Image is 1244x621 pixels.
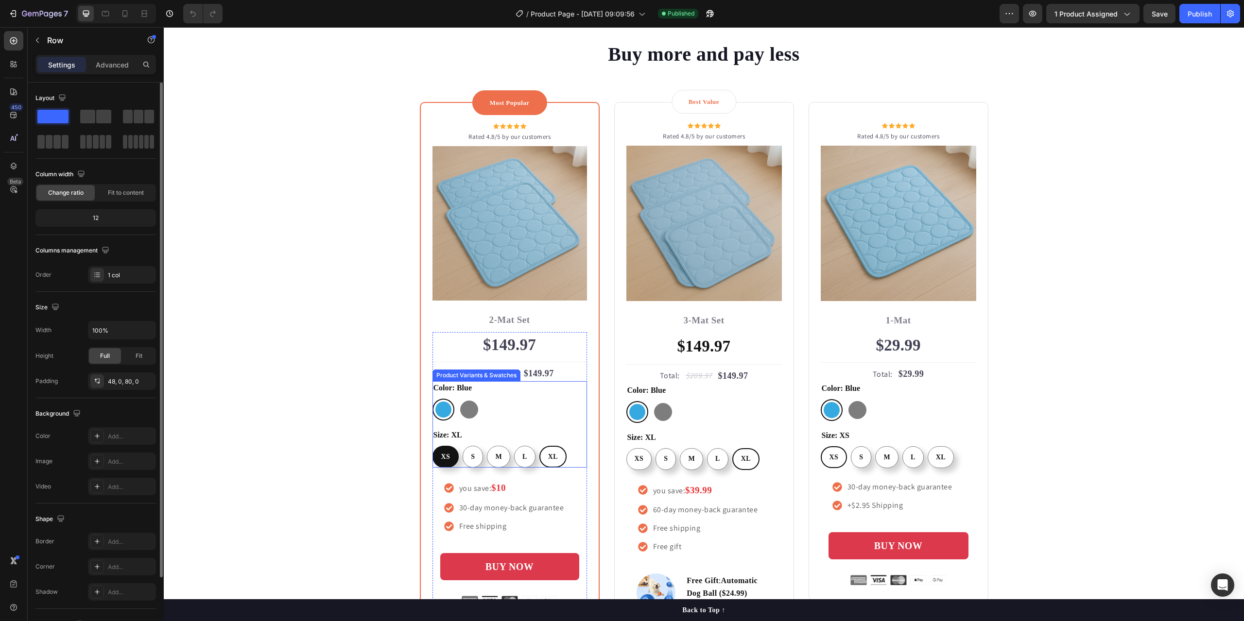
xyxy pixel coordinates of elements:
[64,8,68,19] p: 7
[269,354,310,368] legend: Color: Blue
[668,9,694,18] span: Published
[35,537,54,546] div: Border
[7,178,23,185] div: Beta
[747,426,752,434] span: L
[772,426,782,434] span: XL
[496,343,516,354] p: Total:
[322,532,370,547] div: BUY NOW
[328,455,342,466] strong: $10
[35,168,87,181] div: Column width
[464,286,617,301] p: 3-Mat Set
[48,188,84,197] span: Change ratio
[37,211,154,225] div: 12
[108,432,154,441] div: Add...
[489,477,594,488] p: 60-day money-back guarantee
[665,505,805,532] button: BUY NOW
[1188,9,1212,19] div: Publish
[4,4,72,23] button: 7
[269,119,423,273] img: gempages_580635014106973102-d8385284-0b3f-401b-be8b-e49556ef8d31.png
[463,356,503,370] legend: Color: Blue
[108,457,154,466] div: Add...
[270,286,422,300] p: 2-Mat Set
[521,458,548,468] strong: $39.99
[709,341,729,353] p: Total:
[1179,4,1220,23] button: Publish
[136,352,142,360] span: Fit
[687,548,782,557] img: 495611768014373769-f1ef80b6-5899-4fba-b7e6-8f20662d1820.png
[295,475,400,487] p: 30-day money-back guarantee
[35,301,61,314] div: Size
[463,403,493,417] legend: Size: XL
[96,60,129,70] p: Advanced
[526,9,529,19] span: /
[1143,4,1175,23] button: Save
[695,426,699,434] span: S
[523,547,609,572] p: :
[326,340,355,353] div: $209.97
[657,305,812,332] div: $29.99
[1152,10,1168,18] span: Save
[35,513,67,526] div: Shape
[48,60,75,70] p: Settings
[35,92,68,105] div: Layout
[276,526,415,553] button: BUY NOW
[164,27,1244,621] iframe: Design area
[298,569,394,578] img: 495611768014373769-f1ef80b6-5899-4fba-b7e6-8f20662d1820.png
[657,402,687,415] legend: Size: XS
[35,562,55,571] div: Corner
[473,546,512,585] img: gempages_580635014106973102-85cbc4d0-51ed-4f63-a64c-70b734e65003.jpg
[47,34,130,46] p: Row
[464,104,617,114] p: Rated 4.8/5 by our customers
[108,537,154,546] div: Add...
[301,341,321,352] p: Total:
[720,426,726,434] span: M
[331,426,338,433] span: M
[108,588,154,597] div: Add...
[734,339,761,354] div: $29.99
[108,377,154,386] div: 48, 0, 80, 0
[35,377,58,386] div: Padding
[684,454,789,466] p: 30-day money-back guarantee
[295,493,400,505] p: Free shipping
[666,426,675,434] span: XS
[35,432,51,440] div: Color
[384,426,394,433] span: XL
[471,428,480,435] span: XS
[523,549,555,557] strong: Free Gift
[531,9,635,19] span: Product Page - [DATE] 09:09:56
[9,103,23,111] div: 450
[88,321,155,339] input: Auto
[489,456,594,470] p: you save:
[108,188,144,197] span: Fit to content
[1046,4,1140,23] button: 1 product assigned
[657,354,698,368] legend: Color: Blue
[521,341,550,356] div: $209.97
[500,428,504,435] span: S
[35,457,52,466] div: Image
[183,4,223,23] div: Undo/Redo
[523,549,594,570] strong: Automatic Dog Ball ($24.99)
[524,428,531,435] span: M
[307,426,311,433] span: S
[108,483,154,491] div: Add...
[35,482,51,491] div: Video
[552,428,556,435] span: L
[277,426,287,433] span: XS
[1054,9,1118,19] span: 1 product assigned
[35,270,52,279] div: Order
[359,339,391,354] div: $149.97
[463,305,618,333] div: $149.97
[271,344,355,352] div: Product Variants & Swatches
[108,271,154,280] div: 1 col
[269,401,299,415] legend: Size: XL
[657,118,812,274] img: gempages_580635014106973102-567600af-dc2e-41c7-9cad-22ab22aaa040.png
[553,341,585,356] div: $149.97
[489,495,594,507] p: Free shipping
[1211,573,1234,597] div: Open Intercom Messenger
[463,118,618,274] img: gempages_580635014106973102-81b6af1b-419c-41b5-8ae9-c12ff3c15289.png
[684,472,789,484] p: +$2.95 Shipping
[295,453,400,468] p: you save:
[489,514,594,525] p: Free gift
[35,587,58,596] div: Shadow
